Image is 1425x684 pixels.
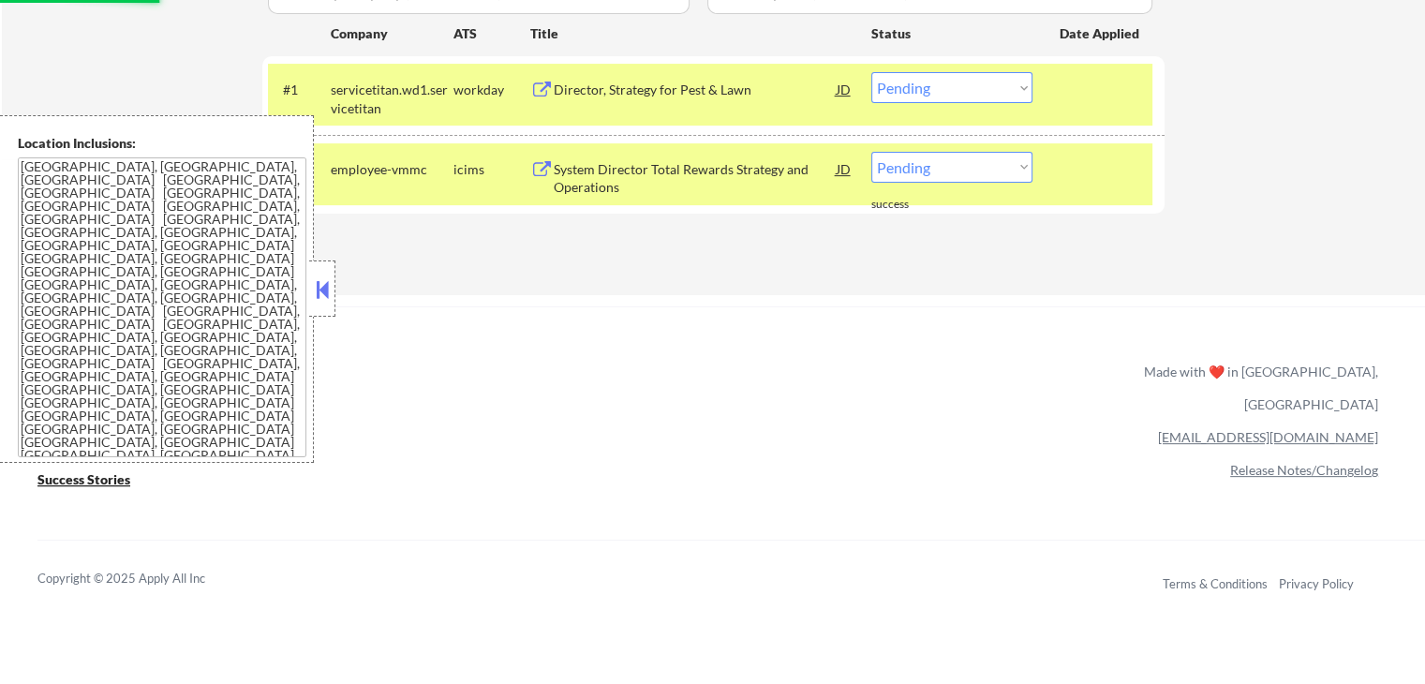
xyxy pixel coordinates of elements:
[18,134,306,153] div: Location Inclusions:
[453,24,530,43] div: ATS
[835,72,854,106] div: JD
[37,570,253,588] div: Copyright © 2025 Apply All Inc
[453,81,530,99] div: workday
[530,24,854,43] div: Title
[37,469,156,493] a: Success Stories
[331,160,453,179] div: employee-vmmc
[871,197,946,213] div: success
[554,81,837,99] div: Director, Strategy for Pest & Lawn
[871,16,1032,50] div: Status
[331,81,453,117] div: servicetitan.wd1.servicetitan
[1060,24,1142,43] div: Date Applied
[37,471,130,487] u: Success Stories
[1158,429,1378,445] a: [EMAIL_ADDRESS][DOMAIN_NAME]
[835,152,854,186] div: JD
[1230,462,1378,478] a: Release Notes/Changelog
[331,24,453,43] div: Company
[453,160,530,179] div: icims
[554,160,837,197] div: System Director Total Rewards Strategy and Operations
[1279,576,1354,591] a: Privacy Policy
[37,381,752,401] a: Refer & earn free applications 👯‍♀️
[283,81,316,99] div: #1
[1163,576,1268,591] a: Terms & Conditions
[1136,355,1378,421] div: Made with ❤️ in [GEOGRAPHIC_DATA], [GEOGRAPHIC_DATA]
